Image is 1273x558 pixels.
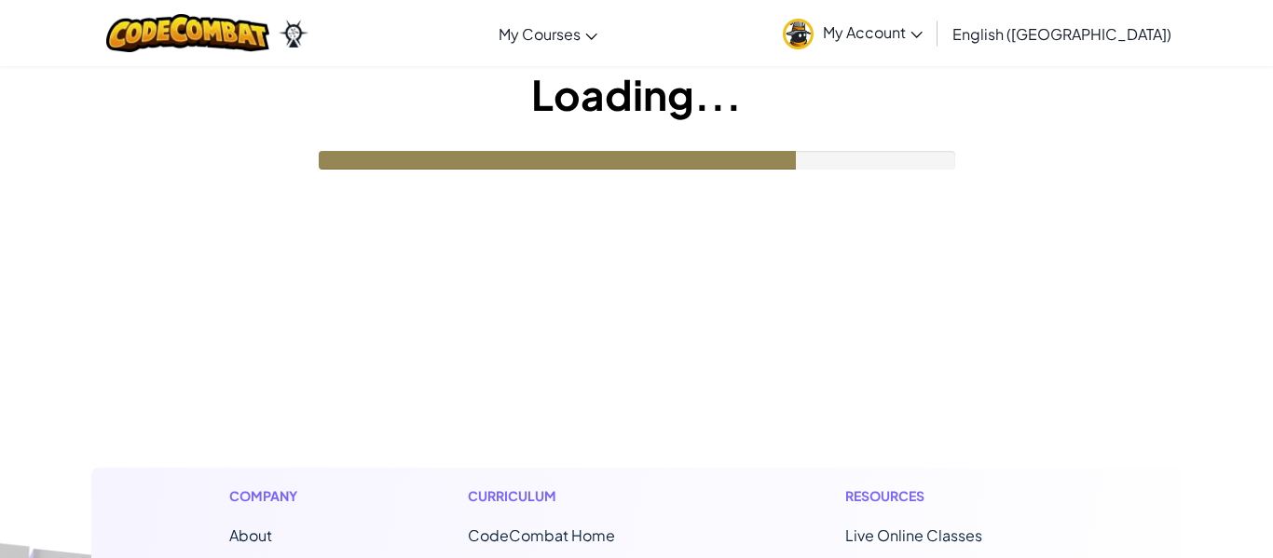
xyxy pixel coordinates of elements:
[229,486,316,506] h1: Company
[783,19,814,49] img: avatar
[943,8,1181,59] a: English ([GEOGRAPHIC_DATA])
[845,486,1044,506] h1: Resources
[845,525,982,545] a: Live Online Classes
[279,20,308,48] img: Ozaria
[952,24,1171,44] span: English ([GEOGRAPHIC_DATA])
[468,486,693,506] h1: Curriculum
[489,8,607,59] a: My Courses
[106,14,269,52] img: CodeCombat logo
[499,24,581,44] span: My Courses
[468,525,615,545] span: CodeCombat Home
[229,525,272,545] a: About
[823,22,923,42] span: My Account
[773,4,932,62] a: My Account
